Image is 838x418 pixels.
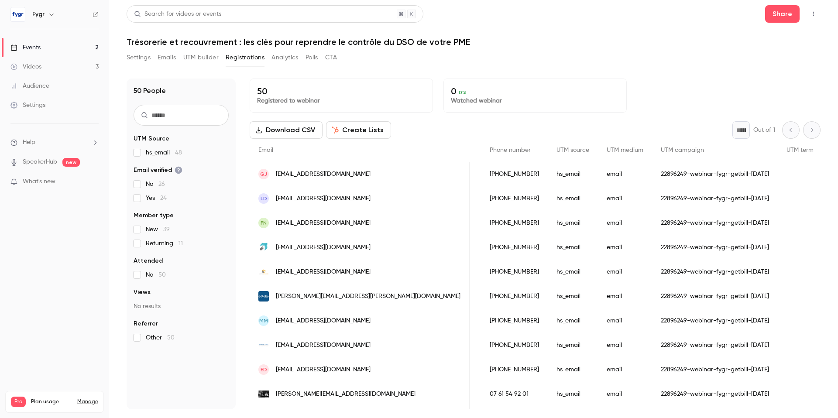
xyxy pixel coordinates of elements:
div: hs_email [548,162,598,186]
div: [PHONE_NUMBER] [481,284,548,308]
div: 22896249-webinar-fygr-getbill-[DATE] [652,333,778,357]
span: UTM campaign [661,147,704,153]
span: UTM term [786,147,814,153]
div: 07 61 54 92 01 [481,382,548,406]
span: new [62,158,80,167]
div: email [598,308,652,333]
span: [PERSON_NAME][EMAIL_ADDRESS][PERSON_NAME][DOMAIN_NAME] [276,292,460,301]
a: Manage [77,398,98,405]
span: Help [23,138,35,147]
li: help-dropdown-opener [10,138,99,147]
div: 22896249-webinar-fygr-getbill-[DATE] [652,162,778,186]
div: 22896249-webinar-fygr-getbill-[DATE] [652,186,778,211]
p: 50 [257,86,426,96]
button: Analytics [271,51,299,65]
span: UTM medium [607,147,643,153]
div: Events [10,43,41,52]
div: 22896249-webinar-fygr-getbill-[DATE] [652,284,778,308]
div: Videos [10,62,41,71]
span: [EMAIL_ADDRESS][DOMAIN_NAME] [276,267,371,277]
div: email [598,260,652,284]
div: [PHONE_NUMBER] [481,186,548,211]
span: Email [258,147,273,153]
div: [PHONE_NUMBER] [481,333,548,357]
span: LD [261,195,267,202]
span: 0 % [459,89,467,96]
span: MM [259,317,268,325]
button: CTA [325,51,337,65]
span: Email verified [134,166,182,175]
div: 22896249-webinar-fygr-getbill-[DATE] [652,260,778,284]
div: 22896249-webinar-fygr-getbill-[DATE] [652,308,778,333]
h1: 50 People [134,86,166,96]
span: What's new [23,177,55,186]
p: Registered to webinar [257,96,426,105]
iframe: Noticeable Trigger [88,178,99,186]
div: 22896249-webinar-fygr-getbill-[DATE] [652,382,778,406]
div: hs_email [548,333,598,357]
span: 39 [163,226,170,233]
div: email [598,211,652,235]
span: 50 [158,272,166,278]
div: [PHONE_NUMBER] [481,357,548,382]
div: email [598,382,652,406]
h1: Trésorerie et recouvrement : les clés pour reprendre le contrôle du DSO de votre PME [127,37,821,47]
div: hs_email [548,211,598,235]
div: [PHONE_NUMBER] [481,260,548,284]
div: 22896249-webinar-fygr-getbill-[DATE] [652,357,778,382]
span: Other [146,333,175,342]
button: Download CSV [250,121,323,139]
img: hippocrate-developpement.fr [258,340,269,350]
div: email [598,284,652,308]
a: SpeakerHub [23,158,57,167]
span: [EMAIL_ADDRESS][DOMAIN_NAME] [276,170,371,179]
div: 22896249-webinar-fygr-getbill-[DATE] [652,211,778,235]
button: UTM builder [183,51,219,65]
div: email [598,235,652,260]
span: No [146,180,165,188]
div: Search for videos or events [134,10,221,19]
div: hs_email [548,186,598,211]
span: [EMAIL_ADDRESS][DOMAIN_NAME] [276,316,371,325]
img: edtake.com [258,291,269,302]
h6: Fygr [32,10,45,19]
span: 50 [167,335,175,341]
div: hs_email [548,235,598,260]
div: hs_email [548,357,598,382]
span: Plan usage [31,398,72,405]
button: Emails [158,51,176,65]
span: Member type [134,211,174,220]
div: hs_email [548,260,598,284]
img: evidence-gestion.com [258,391,269,397]
img: connexsciences.fr [258,269,269,275]
span: Pro [11,397,26,407]
span: New [146,225,170,234]
p: 0 [451,86,619,96]
span: 11 [179,240,183,247]
span: Returning [146,239,183,248]
div: [PHONE_NUMBER] [481,211,548,235]
button: Registrations [226,51,264,65]
span: ED [261,366,267,373]
span: UTM source [556,147,589,153]
p: Out of 1 [753,126,775,134]
span: [EMAIL_ADDRESS][DOMAIN_NAME] [276,194,371,203]
div: Audience [10,82,49,90]
div: hs_email [548,308,598,333]
span: hs_email [146,148,182,157]
span: Phone number [490,147,531,153]
span: Attended [134,257,163,265]
div: email [598,357,652,382]
div: email [598,186,652,211]
button: Polls [306,51,318,65]
span: Yes [146,194,167,202]
span: No [146,271,166,279]
button: Share [765,5,800,23]
span: UTM Source [134,134,169,143]
section: facet-groups [134,134,229,342]
div: 22896249-webinar-fygr-getbill-[DATE] [652,235,778,260]
span: [EMAIL_ADDRESS][DOMAIN_NAME] [276,365,371,374]
span: 24 [160,195,167,201]
div: hs_email [548,284,598,308]
span: [PERSON_NAME][EMAIL_ADDRESS][DOMAIN_NAME] [276,390,416,399]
